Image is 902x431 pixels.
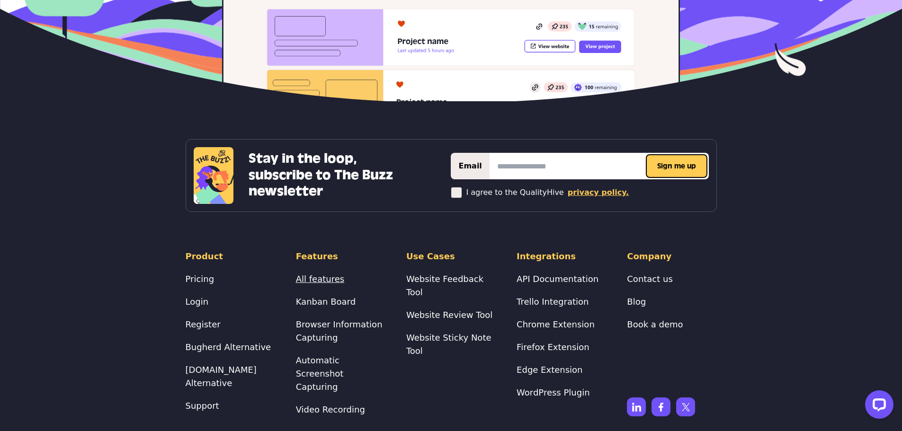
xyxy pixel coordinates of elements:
img: Linkedin [627,397,646,416]
a: API Documentation [517,274,598,284]
p: I agree to the QualityHive [466,187,563,198]
input: email [490,153,709,179]
a: Register [186,319,221,329]
a: Automatic Screenshot Capturing [296,355,344,392]
a: Chrome Extension [517,319,595,329]
a: Blog [627,297,646,307]
a: privacy policy. [568,187,629,198]
h4: Use Cases [406,250,496,263]
a: Browser Information Capturing [296,319,383,343]
label: Email [451,153,489,179]
a: [DOMAIN_NAME] Alternative [186,365,257,388]
img: X [676,397,695,416]
a: Contact us [627,274,673,284]
h4: Product [186,250,275,263]
button: Sign me up [646,154,707,178]
a: Video Recording [296,405,365,414]
a: All features [296,274,344,284]
a: Bugherd Alternative [186,342,271,352]
h3: Stay in the loop, subscribe to The Buzz newsletter [249,151,408,200]
h4: Features [296,250,385,263]
a: Website Feedback Tool [406,274,483,297]
a: Login [186,297,209,307]
a: Firefox Extension [517,342,589,352]
a: Website Review Tool [406,310,492,320]
a: Pricing [186,274,214,284]
a: Trello Integration [517,297,589,307]
a: Edge Extension [517,365,582,375]
a: Support [186,401,219,411]
iframe: LiveChat chat widget [857,387,897,426]
a: Kanban Board [296,297,356,307]
a: Book a demo [627,319,683,329]
a: Website Sticky Note Tool [406,333,491,356]
h4: Integrations [517,250,606,263]
img: Facebook [652,397,670,416]
h4: Company [627,250,716,263]
img: The Buzz Newsletter [194,147,233,204]
a: WordPress Plugin [517,387,589,397]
